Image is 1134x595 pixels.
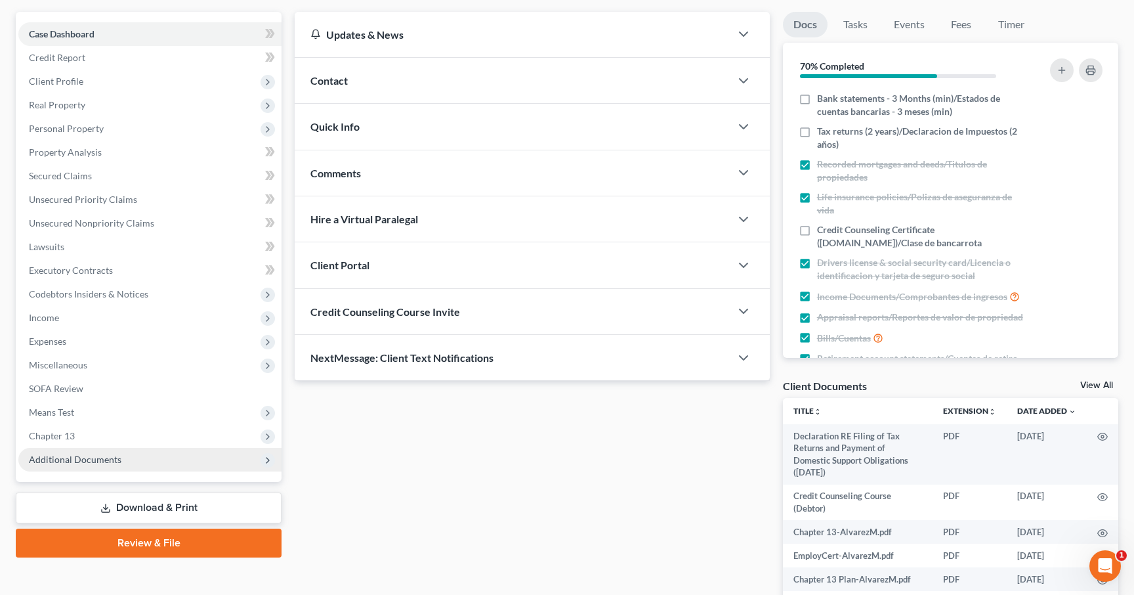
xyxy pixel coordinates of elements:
[833,12,878,37] a: Tasks
[18,164,282,188] a: Secured Claims
[817,223,1023,250] span: Credit Counseling Certificate ([DOMAIN_NAME])/Clase de bancarrota
[18,211,282,235] a: Unsecured Nonpriority Claims
[800,60,864,72] strong: 70% Completed
[988,12,1035,37] a: Timer
[29,407,74,418] span: Means Test
[817,311,1023,324] span: Appraisal reports/Reportes de valor de propriedad
[817,290,1007,303] span: Income Documents/Comprobantes de ingresos
[18,141,282,164] a: Property Analysis
[16,493,282,523] a: Download & Print
[1080,381,1113,390] a: View All
[310,167,361,179] span: Comments
[310,259,369,271] span: Client Portal
[1017,406,1076,416] a: Date Added expand_more
[783,12,828,37] a: Docs
[1007,544,1087,567] td: [DATE]
[988,408,996,416] i: unfold_more
[29,241,64,252] span: Lawsuits
[29,454,121,465] span: Additional Documents
[310,120,360,133] span: Quick Info
[1116,550,1127,561] span: 1
[29,265,113,276] span: Executory Contracts
[29,312,59,323] span: Income
[29,99,85,110] span: Real Property
[310,74,348,87] span: Contact
[793,406,822,416] a: Titleunfold_more
[933,485,1007,521] td: PDF
[18,188,282,211] a: Unsecured Priority Claims
[783,485,933,521] td: Credit Counseling Course (Debtor)
[1007,424,1087,485] td: [DATE]
[29,52,85,63] span: Credit Report
[29,146,102,158] span: Property Analysis
[29,123,104,134] span: Personal Property
[310,351,493,364] span: NextMessage: Client Text Notifications
[310,28,715,41] div: Updates & News
[310,305,460,318] span: Credit Counseling Course Invite
[1068,408,1076,416] i: expand_more
[817,125,1023,151] span: Tax returns (2 years)/Declaracion de Impuestos (2 años)
[783,567,933,591] td: Chapter 13 Plan-AlvarezM.pdf
[1089,550,1121,582] iframe: Intercom live chat
[18,22,282,46] a: Case Dashboard
[783,424,933,485] td: Declaration RE Filing of Tax Returns and Payment of Domestic Support Obligations ([DATE])
[933,567,1007,591] td: PDF
[817,92,1023,118] span: Bank statements - 3 Months (min)/Estados de cuentas bancarias - 3 meses (min)
[783,379,867,393] div: Client Documents
[783,520,933,544] td: Chapter 13-AlvarezM.pdf
[29,28,94,39] span: Case Dashboard
[1007,567,1087,591] td: [DATE]
[933,544,1007,567] td: PDF
[29,336,66,347] span: Expenses
[29,194,137,205] span: Unsecured Priority Claims
[933,520,1007,544] td: PDF
[817,332,871,345] span: Bills/Cuentas
[310,213,418,225] span: Hire a Virtual Paralegal
[943,406,996,416] a: Extensionunfold_more
[817,256,1023,282] span: Drivers license & social security card/Licencia o identificacion y tarjeta de seguro social
[883,12,935,37] a: Events
[16,529,282,558] a: Review & File
[817,158,1023,184] span: Recorded mortgages and deeds/Titulos de propiedades
[817,190,1023,217] span: Life insurance policies/Polizas de aseguranza de vida
[18,235,282,259] a: Lawsuits
[29,383,83,394] span: SOFA Review
[814,408,822,416] i: unfold_more
[783,544,933,567] td: EmployCert-AlvarezM.pdf
[29,217,154,229] span: Unsecured Nonpriority Claims
[18,46,282,70] a: Credit Report
[29,76,83,87] span: Client Profile
[817,352,1018,365] span: Retirement account statements/Cuentas de retiro
[29,170,92,181] span: Secured Claims
[933,424,1007,485] td: PDF
[940,12,982,37] a: Fees
[29,430,75,441] span: Chapter 13
[18,377,282,401] a: SOFA Review
[18,259,282,282] a: Executory Contracts
[29,288,148,299] span: Codebtors Insiders & Notices
[29,359,87,370] span: Miscellaneous
[1007,520,1087,544] td: [DATE]
[1007,485,1087,521] td: [DATE]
